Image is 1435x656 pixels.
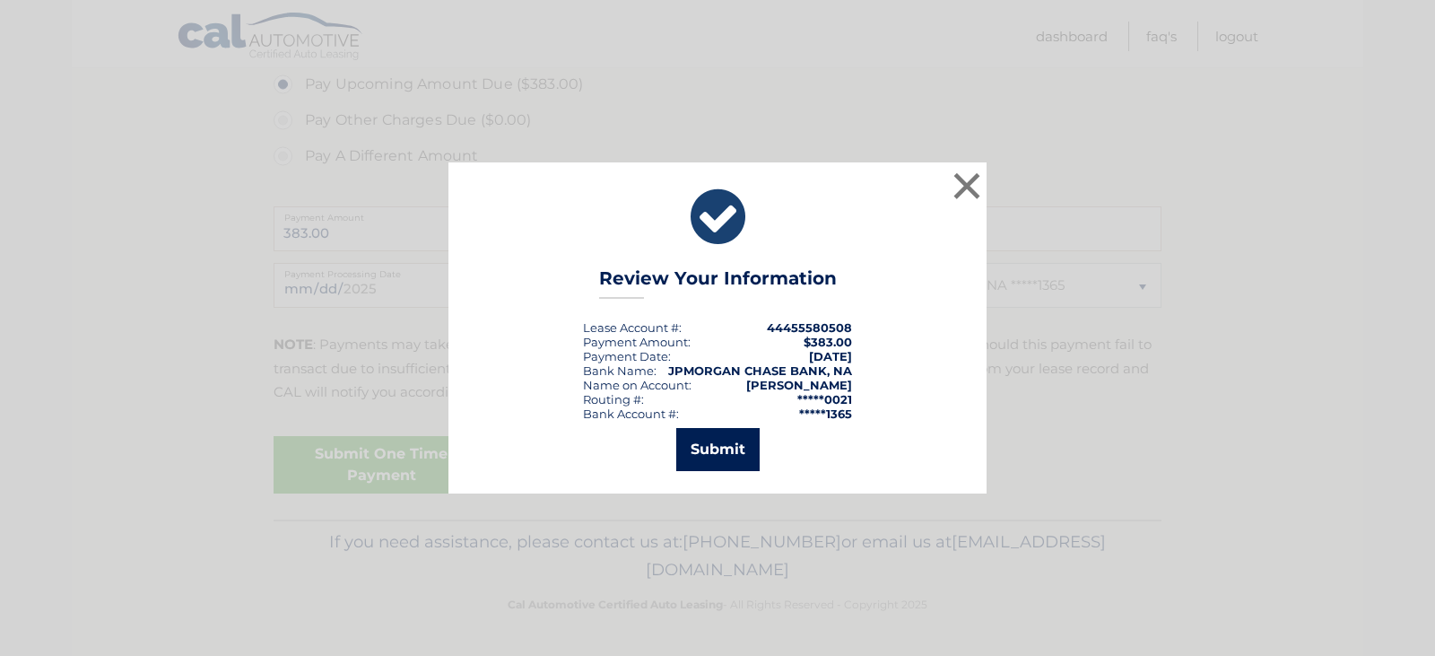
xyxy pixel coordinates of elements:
span: Payment Date [583,349,668,363]
div: Bank Name: [583,363,657,378]
div: Name on Account: [583,378,691,392]
strong: JPMORGAN CHASE BANK, NA [668,363,852,378]
button: Submit [676,428,760,471]
strong: [PERSON_NAME] [746,378,852,392]
span: [DATE] [809,349,852,363]
h3: Review Your Information [599,267,837,299]
span: $383.00 [804,335,852,349]
div: Bank Account #: [583,407,679,421]
div: : [583,349,671,363]
div: Lease Account #: [583,320,682,335]
strong: 44455580508 [767,320,852,335]
div: Routing #: [583,392,644,407]
div: Payment Amount: [583,335,691,349]
button: × [949,168,985,204]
